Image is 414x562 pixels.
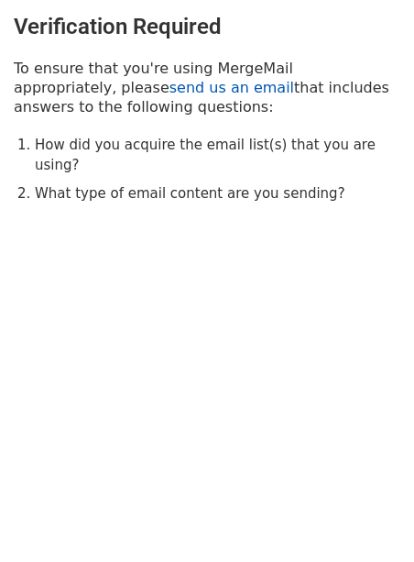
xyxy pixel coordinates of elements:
iframe: Chat Widget [322,474,414,562]
li: What type of email content are you sending? [35,183,400,204]
p: To ensure that you're using MergeMail appropriately, please that includes answers to the followin... [14,59,400,116]
li: How did you acquire the email list(s) that you are using? [35,135,400,176]
a: send us an email [169,79,294,96]
h3: Verification Required [14,14,400,40]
